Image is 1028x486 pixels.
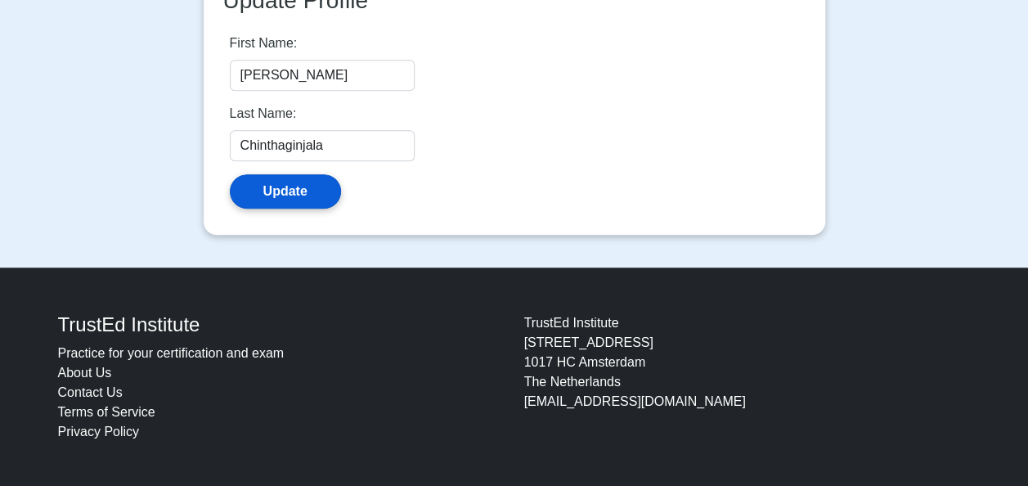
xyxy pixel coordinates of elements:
[58,405,155,419] a: Terms of Service
[230,174,341,209] button: Update
[230,34,298,53] label: First Name:
[58,385,123,399] a: Contact Us
[230,104,297,124] label: Last Name:
[58,366,112,380] a: About Us
[58,313,505,337] h4: TrustEd Institute
[58,346,285,360] a: Practice for your certification and exam
[58,425,140,439] a: Privacy Policy
[514,313,981,442] div: TrustEd Institute [STREET_ADDRESS] 1017 HC Amsterdam The Netherlands [EMAIL_ADDRESS][DOMAIN_NAME]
